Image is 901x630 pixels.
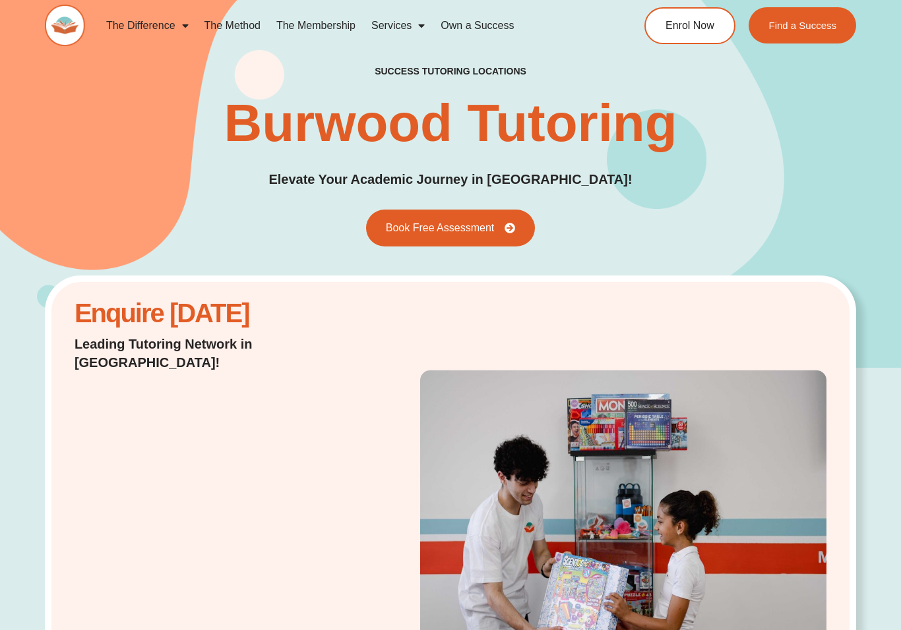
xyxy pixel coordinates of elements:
[197,11,268,41] a: The Method
[644,7,735,44] a: Enrol Now
[98,11,197,41] a: The Difference
[386,223,495,233] span: Book Free Assessment
[433,11,522,41] a: Own a Success
[366,210,536,246] a: Book Free Assessment
[75,335,341,372] p: Leading Tutoring Network in [GEOGRAPHIC_DATA]!
[363,11,433,41] a: Services
[268,11,363,41] a: The Membership
[224,97,677,150] h1: Burwood Tutoring
[666,20,714,31] span: Enrol Now
[375,65,526,77] h2: success tutoring locations
[75,305,341,322] h2: Enquire [DATE]
[268,169,632,190] p: Elevate Your Academic Journey in [GEOGRAPHIC_DATA]!
[749,7,856,43] a: Find a Success
[768,20,836,30] span: Find a Success
[98,11,598,41] nav: Menu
